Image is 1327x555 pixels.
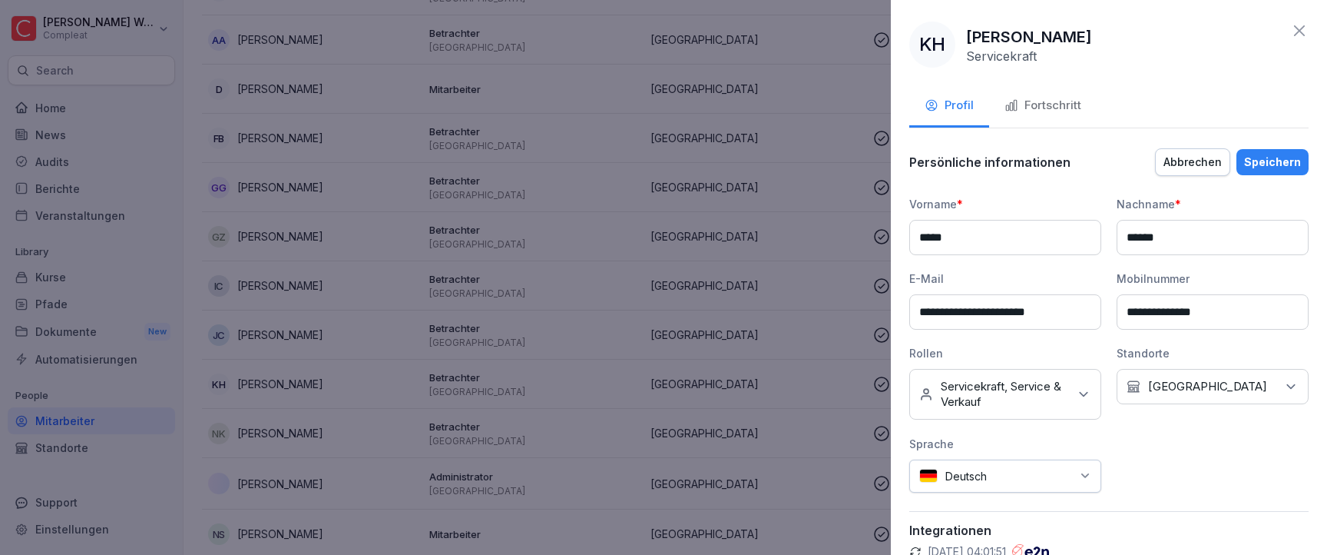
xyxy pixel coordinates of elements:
[989,86,1097,128] button: Fortschritt
[909,22,955,68] div: KH
[909,86,989,128] button: Profil
[1163,154,1222,171] div: Abbrechen
[909,271,1101,287] div: E-Mail
[1117,271,1309,287] div: Mobilnummer
[1117,196,1309,212] div: Nachname
[909,523,1309,538] p: Integrationen
[909,345,1101,361] div: Rollen
[1004,97,1081,115] div: Fortschritt
[909,460,1101,493] div: Deutsch
[1155,148,1230,176] button: Abbrechen
[1236,149,1309,175] button: Speichern
[941,379,1068,410] p: Servicekraft, Service & Verkauf
[966,25,1092,48] p: [PERSON_NAME]
[909,155,1071,170] p: Persönliche informationen
[1244,154,1301,171] div: Speichern
[966,48,1037,64] p: Servicekraft
[1117,345,1309,361] div: Standorte
[925,97,974,115] div: Profil
[919,469,938,484] img: de.svg
[1148,379,1267,394] p: [GEOGRAPHIC_DATA]
[909,196,1101,212] div: Vorname
[909,436,1101,452] div: Sprache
